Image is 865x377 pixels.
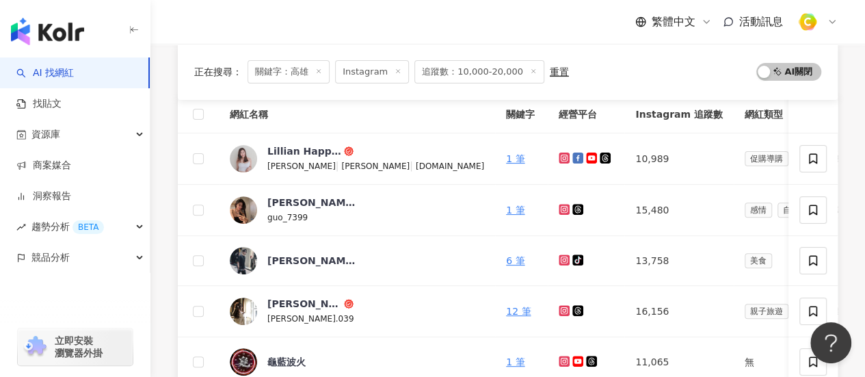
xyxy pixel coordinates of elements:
[624,236,733,286] td: 13,758
[267,213,308,222] span: guo_7399
[267,196,356,209] div: [PERSON_NAME]
[624,185,733,236] td: 15,480
[506,356,524,367] a: 1 筆
[795,9,821,35] img: %E6%96%B9%E5%BD%A2%E7%B4%94.png
[230,145,257,172] img: KOL Avatar
[230,348,257,376] img: KOL Avatar
[335,60,409,83] span: Instagram
[416,161,484,171] span: [DOMAIN_NAME]
[22,336,49,358] img: chrome extension
[31,242,70,273] span: 競品分析
[230,348,484,376] a: KOL Avatar龜藍波火
[230,144,484,173] a: KOL AvatarLillian Happy Day[PERSON_NAME]|[PERSON_NAME]|[DOMAIN_NAME]
[267,161,336,171] span: [PERSON_NAME]
[341,161,410,171] span: [PERSON_NAME]
[777,203,813,218] span: 自行車
[506,153,524,164] a: 1 筆
[16,222,26,232] span: rise
[745,203,772,218] span: 感情
[550,66,569,77] div: 重置
[506,255,524,266] a: 6 筆
[267,254,356,268] div: [PERSON_NAME]帶你吃吃喝喝
[810,322,851,363] iframe: Help Scout Beacon - Open
[230,297,484,326] a: KOL Avatar[PERSON_NAME][PERSON_NAME].039
[745,253,772,268] span: 美食
[16,190,71,203] a: 洞察報告
[11,18,84,45] img: logo
[31,211,104,242] span: 趨勢分析
[16,97,62,111] a: 找貼文
[194,66,242,77] span: 正在搜尋 ：
[230,298,257,325] img: KOL Avatar
[624,96,733,133] th: Instagram 追蹤數
[230,196,484,224] a: KOL Avatar[PERSON_NAME]guo_7399
[410,160,416,171] span: |
[55,335,103,359] span: 立即安裝 瀏覽器外掛
[31,119,60,150] span: 資源庫
[267,297,341,311] div: [PERSON_NAME]
[72,220,104,234] div: BETA
[548,96,624,133] th: 經營平台
[230,196,257,224] img: KOL Avatar
[267,355,306,369] div: 龜藍波火
[624,286,733,337] td: 16,156
[230,247,257,274] img: KOL Avatar
[745,151,788,166] span: 促購導購
[230,247,484,274] a: KOL Avatar[PERSON_NAME]帶你吃吃喝喝
[652,14,695,29] span: 繁體中文
[267,144,341,158] div: Lillian Happy Day
[624,133,733,185] td: 10,989
[248,60,330,83] span: 關鍵字：高雄
[506,306,531,317] a: 12 筆
[18,328,133,365] a: chrome extension立即安裝 瀏覽器外掛
[745,304,788,319] span: 親子旅遊
[506,205,524,216] a: 1 筆
[739,15,783,28] span: 活動訊息
[16,66,74,80] a: searchAI 找網紅
[219,96,495,133] th: 網紅名稱
[495,96,548,133] th: 關鍵字
[414,60,544,83] span: 追蹤數：10,000-20,000
[336,160,342,171] span: |
[267,314,354,324] span: [PERSON_NAME].039
[16,159,71,172] a: 商案媒合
